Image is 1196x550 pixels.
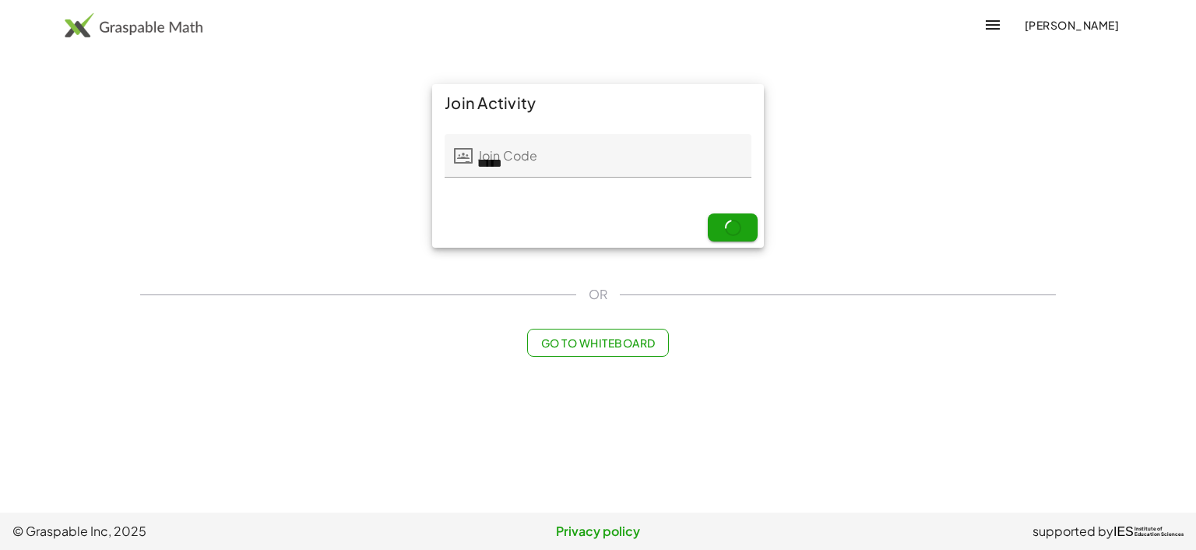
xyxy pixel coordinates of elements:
[403,522,793,541] a: Privacy policy
[1134,527,1184,538] span: Institute of Education Sciences
[1011,11,1131,39] button: [PERSON_NAME]
[1113,524,1134,539] span: IES
[1032,522,1113,541] span: supported by
[589,285,607,304] span: OR
[12,522,403,541] span: © Graspable Inc, 2025
[540,336,655,350] span: Go to Whiteboard
[432,84,764,122] div: Join Activity
[1024,18,1119,32] span: [PERSON_NAME]
[1113,522,1184,541] a: IESInstitute ofEducation Sciences
[527,329,668,357] button: Go to Whiteboard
